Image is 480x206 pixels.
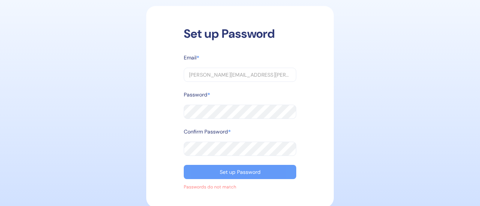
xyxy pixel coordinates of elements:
[184,68,296,82] input: example@email.com
[184,165,296,179] button: Set up Password
[220,169,261,175] div: Set up Password
[184,184,371,189] div: Passwords do not match
[184,54,196,62] label: Email
[184,91,207,99] label: Password
[184,25,296,43] div: Set up Password
[184,128,228,136] label: Confirm Password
